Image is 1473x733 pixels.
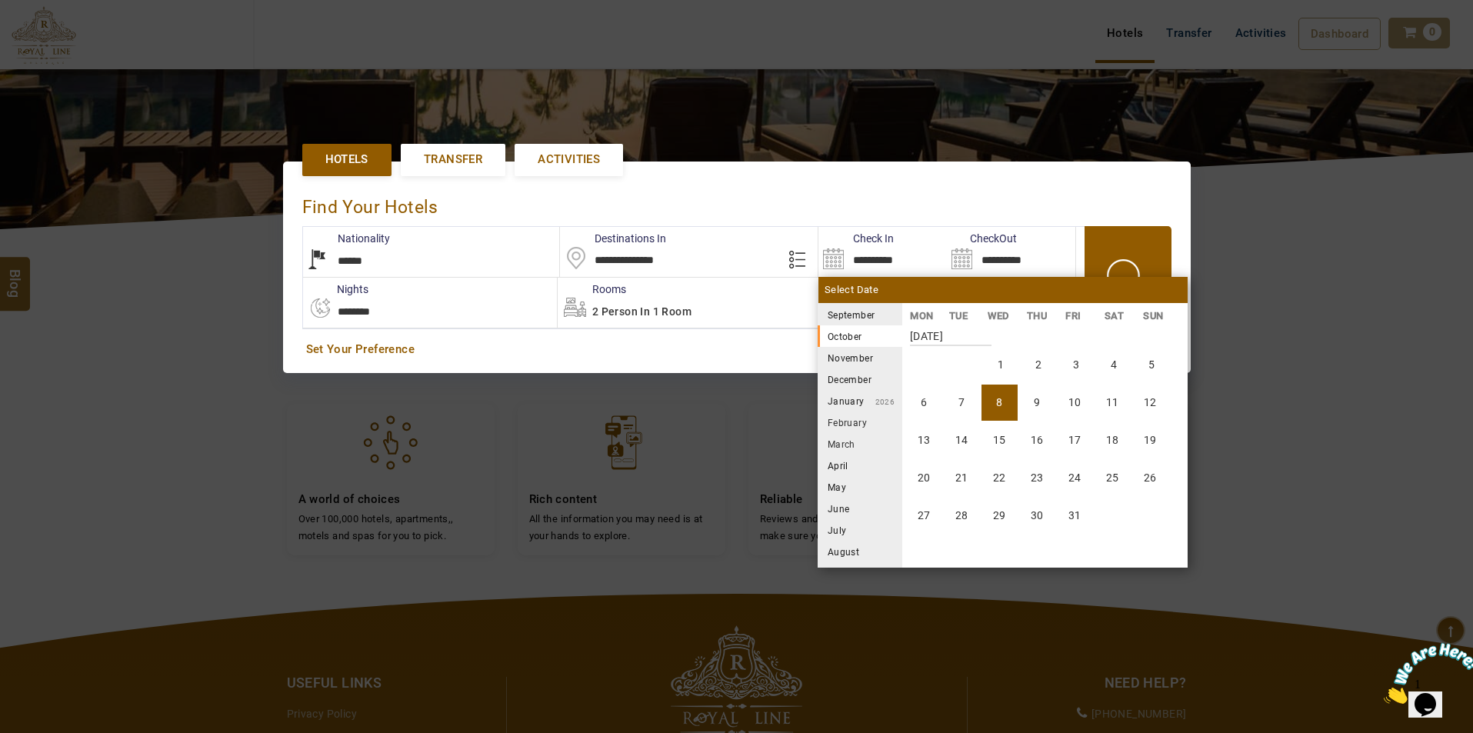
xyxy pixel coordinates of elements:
li: Wednesday, 22 October 2025 [981,460,1018,496]
li: Saturday, 18 October 2025 [1095,422,1131,458]
li: Monday, 20 October 2025 [906,460,942,496]
li: MON [902,308,941,324]
li: Friday, 10 October 2025 [1057,385,1093,421]
li: Tuesday, 28 October 2025 [944,498,980,534]
li: Friday, 31 October 2025 [1057,498,1093,534]
div: Find Your Hotels [302,181,1171,226]
li: April [818,455,902,476]
li: July [818,519,902,541]
li: Wednesday, 29 October 2025 [981,498,1018,534]
li: Tuesday, 14 October 2025 [944,422,980,458]
li: Monday, 27 October 2025 [906,498,942,534]
img: Chat attention grabber [6,6,102,67]
li: Thursday, 23 October 2025 [1019,460,1055,496]
li: Friday, 3 October 2025 [1058,347,1095,383]
li: Wednesday, 8 October 2025 [981,385,1018,421]
li: WED [980,308,1019,324]
li: TUE [941,308,980,324]
li: Sunday, 19 October 2025 [1132,422,1168,458]
li: Thursday, 30 October 2025 [1019,498,1055,534]
span: 1 [6,6,12,19]
li: Thursday, 9 October 2025 [1019,385,1055,421]
label: Destinations In [560,231,666,246]
a: Set Your Preference [306,342,1168,358]
li: Sunday, 12 October 2025 [1132,385,1168,421]
iframe: chat widget [1378,637,1473,710]
label: Check In [818,231,894,246]
a: Hotels [302,144,392,175]
li: March [818,433,902,455]
li: Saturday, 11 October 2025 [1095,385,1131,421]
li: June [818,498,902,519]
label: Nationality [303,231,390,246]
li: October [818,325,902,347]
span: Hotels [325,152,368,168]
span: Activities [538,152,600,168]
li: January [818,390,902,411]
a: Transfer [401,144,505,175]
li: Friday, 24 October 2025 [1057,460,1093,496]
li: THU [1018,308,1058,324]
input: Search [818,227,947,277]
li: Saturday, 4 October 2025 [1096,347,1132,383]
li: Monday, 6 October 2025 [906,385,942,421]
label: nights [302,282,368,297]
li: February [818,411,902,433]
small: 2026 [865,398,895,406]
li: Thursday, 16 October 2025 [1019,422,1055,458]
li: Wednesday, 15 October 2025 [981,422,1018,458]
li: May [818,476,902,498]
li: December [818,368,902,390]
li: SUN [1135,308,1175,324]
span: Transfer [424,152,482,168]
li: Thursday, 2 October 2025 [1021,347,1057,383]
span: 2 Person in 1 Room [592,305,692,318]
li: Saturday, 25 October 2025 [1095,460,1131,496]
li: Sunday, 26 October 2025 [1132,460,1168,496]
a: Activities [515,144,623,175]
strong: [DATE] [910,318,991,346]
li: Sunday, 5 October 2025 [1134,347,1170,383]
li: SAT [1096,308,1135,324]
li: Monday, 13 October 2025 [906,422,942,458]
li: August [818,541,902,562]
small: 2025 [875,312,982,320]
li: Wednesday, 1 October 2025 [983,347,1019,383]
li: Tuesday, 7 October 2025 [944,385,980,421]
li: Friday, 17 October 2025 [1057,422,1093,458]
li: FRI [1058,308,1097,324]
div: Select Date [818,277,1188,303]
li: Tuesday, 21 October 2025 [944,460,980,496]
li: September [818,304,902,325]
input: Search [947,227,1075,277]
label: CheckOut [947,231,1017,246]
li: November [818,347,902,368]
label: Rooms [558,282,626,297]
